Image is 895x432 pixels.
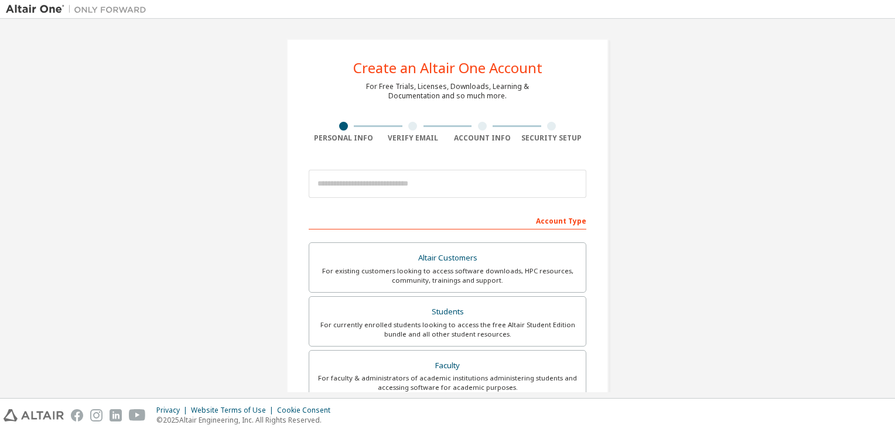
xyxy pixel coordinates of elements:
[316,373,579,392] div: For faculty & administrators of academic institutions administering students and accessing softwa...
[309,211,586,229] div: Account Type
[71,409,83,421] img: facebook.svg
[129,409,146,421] img: youtube.svg
[517,133,587,143] div: Security Setup
[353,61,542,75] div: Create an Altair One Account
[90,409,103,421] img: instagram.svg
[316,266,579,285] div: For existing customers looking to access software downloads, HPC resources, community, trainings ...
[4,409,64,421] img: altair_logo.svg
[378,133,448,143] div: Verify Email
[316,304,579,320] div: Students
[309,133,378,143] div: Personal Info
[316,250,579,266] div: Altair Customers
[277,406,337,415] div: Cookie Consent
[448,133,517,143] div: Account Info
[191,406,277,415] div: Website Terms of Use
[316,320,579,339] div: For currently enrolled students looking to access the free Altair Student Edition bundle and all ...
[156,406,191,415] div: Privacy
[316,358,579,374] div: Faculty
[110,409,122,421] img: linkedin.svg
[6,4,152,15] img: Altair One
[156,415,337,425] p: © 2025 Altair Engineering, Inc. All Rights Reserved.
[366,82,529,101] div: For Free Trials, Licenses, Downloads, Learning & Documentation and so much more.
